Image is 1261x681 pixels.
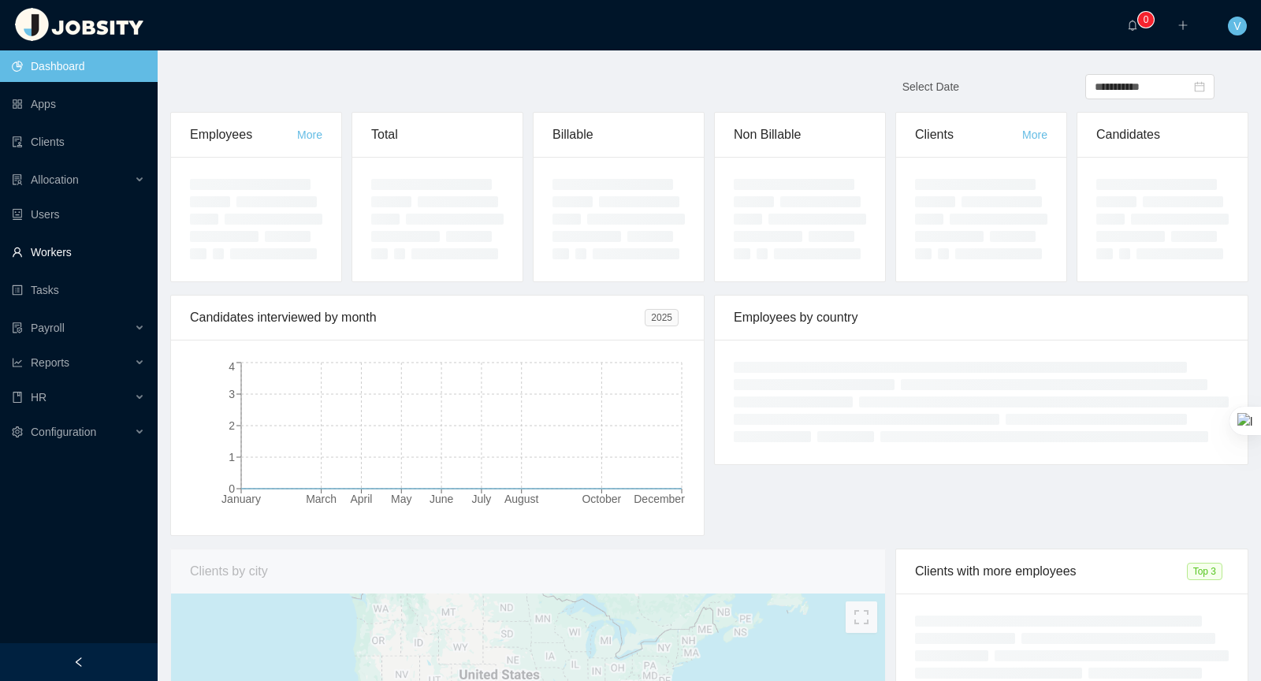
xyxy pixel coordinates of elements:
[1138,12,1154,28] sup: 0
[31,173,79,186] span: Allocation
[31,391,46,404] span: HR
[12,199,145,230] a: icon: robotUsers
[12,357,23,368] i: icon: line-chart
[306,493,337,505] tspan: March
[12,236,145,268] a: icon: userWorkers
[1022,128,1047,141] a: More
[734,113,866,157] div: Non Billable
[634,493,685,505] tspan: December
[1096,113,1229,157] div: Candidates
[12,50,145,82] a: icon: pie-chartDashboard
[31,356,69,369] span: Reports
[229,360,235,373] tspan: 4
[1127,20,1138,31] i: icon: bell
[12,174,23,185] i: icon: solution
[12,322,23,333] i: icon: file-protect
[31,426,96,438] span: Configuration
[229,451,235,463] tspan: 1
[915,549,1187,594] div: Clients with more employees
[12,426,23,437] i: icon: setting
[1187,563,1222,580] span: Top 3
[12,274,145,306] a: icon: profileTasks
[221,493,261,505] tspan: January
[504,493,539,505] tspan: August
[31,322,65,334] span: Payroll
[190,296,645,340] div: Candidates interviewed by month
[190,113,297,157] div: Employees
[915,113,1022,157] div: Clients
[12,392,23,403] i: icon: book
[391,493,411,505] tspan: May
[350,493,372,505] tspan: April
[12,126,145,158] a: icon: auditClients
[1233,17,1241,35] span: V
[552,113,685,157] div: Billable
[229,482,235,495] tspan: 0
[371,113,504,157] div: Total
[1177,20,1188,31] i: icon: plus
[734,296,1229,340] div: Employees by country
[1194,81,1205,92] i: icon: calendar
[297,128,322,141] a: More
[430,493,454,505] tspan: June
[582,493,621,505] tspan: October
[645,309,679,326] span: 2025
[229,388,235,400] tspan: 3
[229,419,235,432] tspan: 2
[471,493,491,505] tspan: July
[902,80,959,93] span: Select Date
[12,88,145,120] a: icon: appstoreApps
